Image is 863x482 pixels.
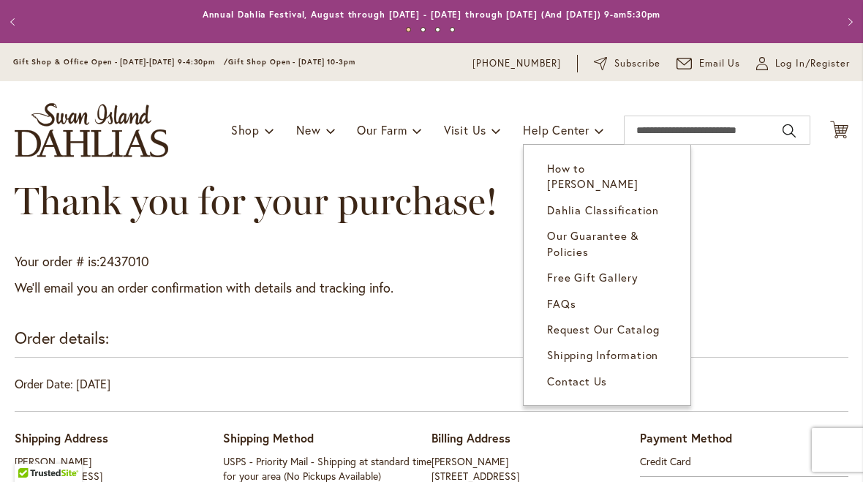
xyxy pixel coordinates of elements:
[15,279,848,298] p: We'll email you an order confirmation with details and tracking info.
[99,252,149,270] span: 2437010
[547,270,638,285] span: Free Gift Gallery
[13,57,228,67] span: Gift Shop & Office Open - [DATE]-[DATE] 9-4:30pm /
[223,430,314,445] span: Shipping Method
[296,122,320,138] span: New
[640,454,848,469] dt: Credit Card
[406,27,411,32] button: 1 of 4
[231,122,260,138] span: Shop
[547,374,607,388] span: Contact Us
[775,56,850,71] span: Log In/Register
[699,56,741,71] span: Email Us
[15,252,848,271] p: Your order # is:
[594,56,660,71] a: Subscribe
[357,122,407,138] span: Our Farm
[11,430,52,471] iframe: Launch Accessibility Center
[523,122,589,138] span: Help Center
[435,27,440,32] button: 3 of 4
[547,296,576,311] span: FAQs
[450,27,455,32] button: 4 of 4
[472,56,561,71] a: [PHONE_NUMBER]
[614,56,660,71] span: Subscribe
[547,203,659,217] span: Dahlia Classification
[15,178,498,224] span: Thank you for your purchase!
[15,103,168,157] a: store logo
[15,430,108,445] span: Shipping Address
[15,376,848,412] div: Order Date: [DATE]
[547,322,659,336] span: Request Our Catalog
[421,27,426,32] button: 2 of 4
[547,161,638,191] span: How to [PERSON_NAME]
[444,122,486,138] span: Visit Us
[431,430,510,445] span: Billing Address
[834,7,863,37] button: Next
[640,430,732,445] span: Payment Method
[228,57,355,67] span: Gift Shop Open - [DATE] 10-3pm
[15,327,109,348] strong: Order details:
[203,9,661,20] a: Annual Dahlia Festival, August through [DATE] - [DATE] through [DATE] (And [DATE]) 9-am5:30pm
[547,347,658,362] span: Shipping Information
[547,228,639,258] span: Our Guarantee & Policies
[756,56,850,71] a: Log In/Register
[677,56,741,71] a: Email Us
